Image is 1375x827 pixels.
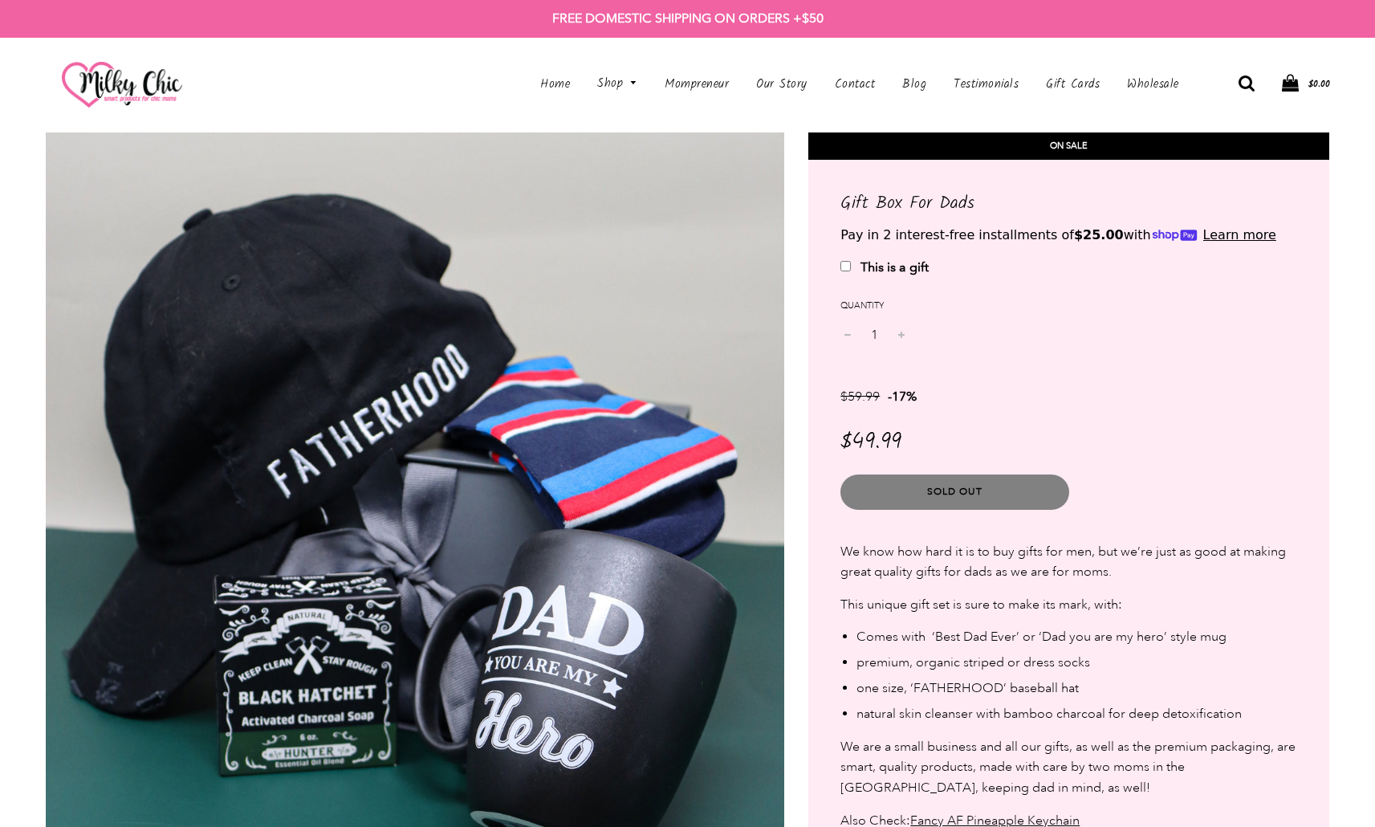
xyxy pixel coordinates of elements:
button: Sold Out [840,475,1069,510]
li: premium, organic striped or dress socks [856,653,1297,674]
img: milkychic [62,62,182,108]
a: Testimonials [942,67,1031,103]
a: $0.00 [1282,74,1330,95]
span: 17% [892,389,917,404]
span: - [883,386,917,407]
span: $0.00 [1308,76,1330,92]
label: Quantity [840,299,884,314]
a: Home [528,67,582,103]
p: We are a small business and all our gifts, as well as the premium packaging, are smart, quality p... [840,737,1297,799]
span: Sold Out [927,486,982,498]
p: We know how hard it is to buy gifts for men, but we’re just as good at making great quality gifts... [840,542,1297,583]
li: one size, ‘FATHERHOOD’ baseball hat [856,678,1297,699]
b: This is a gift [860,259,929,275]
a: Gift Cards [1034,67,1112,103]
div: On Sale [808,132,1329,160]
input: quantity [840,321,909,350]
span: $59.99 [840,389,880,405]
a: Mompreneur [653,67,741,103]
a: Wholesale [1115,67,1179,103]
strong: FREE DOMESTIC SHIPPING ON ORDERS +$50 [552,10,824,26]
a: Shop [585,66,649,102]
a: Blog [890,67,938,103]
span: $49.99 [840,424,901,460]
li: natural skin cleanser with bamboo charcoal for deep detoxification [856,704,1297,725]
a: Our Story [744,67,820,103]
input: This is a gift [840,261,851,271]
h1: Gift Box For Dads [840,192,1297,217]
p: This unique gift set is sure to make its mark, with: [840,595,1297,616]
li: Comes with ‘Best Dad Ever’ or ‘Dad you are my hero’ style mug [856,627,1297,648]
a: Contact [823,67,888,103]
